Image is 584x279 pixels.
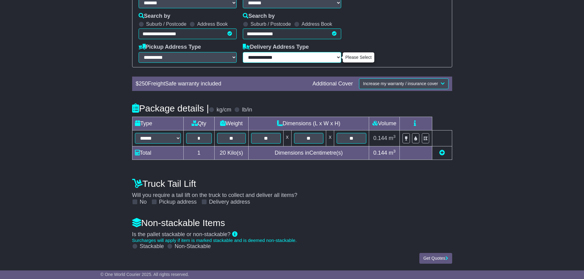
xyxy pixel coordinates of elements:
[139,81,148,87] span: 250
[302,21,332,27] label: Address Book
[140,243,164,250] label: Stackable
[214,117,248,130] td: Weight
[242,107,252,113] label: lb/in
[373,135,387,141] span: 0.144
[283,130,291,146] td: x
[175,243,211,250] label: Non-Stackable
[389,135,396,141] span: m
[132,231,231,237] span: Is the pallet stackable or non-stackable?
[209,199,250,205] label: Delivery address
[419,253,452,264] button: Get Quotes
[248,146,369,160] td: Dimensions in Centimetre(s)
[132,117,183,130] td: Type
[363,81,438,86] span: Increase my warranty / insurance cover
[183,146,214,160] td: 1
[220,150,226,156] span: 20
[101,272,189,277] span: © One World Courier 2025. All rights reserved.
[326,130,334,146] td: x
[146,21,187,27] label: Suburb / Postcode
[132,218,452,228] h4: Non-stackable Items
[248,117,369,130] td: Dimensions (L x W x H)
[243,44,309,51] label: Delivery Address Type
[139,44,201,51] label: Pickup Address Type
[132,179,452,189] h4: Truck Tail Lift
[159,199,197,205] label: Pickup address
[132,238,452,243] div: Surcharges will apply if item is marked stackable and is deemed non-stackable.
[139,13,170,20] label: Search by
[132,146,183,160] td: Total
[129,175,455,205] div: Will you require a tail lift on the truck to collect and deliver all items?
[343,53,374,62] div: Please Select
[140,199,147,205] label: No
[393,134,396,139] sup: 3
[373,150,387,156] span: 0.144
[359,78,448,89] button: Increase my warranty / insurance cover
[389,150,396,156] span: m
[369,117,400,130] td: Volume
[132,103,209,113] h4: Package details |
[393,149,396,153] sup: 3
[439,150,445,156] a: Add new item
[183,117,214,130] td: Qty
[133,81,310,87] div: $ FreightSafe warranty included
[309,81,356,87] div: Additional Cover
[197,21,228,27] label: Address Book
[214,146,248,160] td: Kilo(s)
[216,107,231,113] label: kg/cm
[250,21,291,27] label: Suburb / Postcode
[243,13,275,20] label: Search by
